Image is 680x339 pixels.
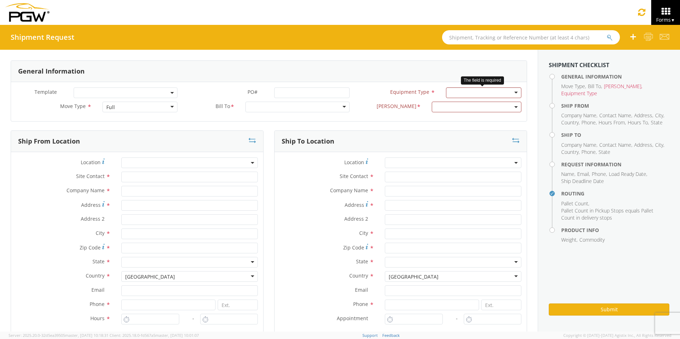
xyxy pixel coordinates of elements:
li: , [588,83,602,90]
span: Address [345,201,364,208]
span: Copyright © [DATE]-[DATE] Agistix Inc., All Rights Reserved [563,333,671,338]
span: City [655,112,663,119]
span: Location [344,159,364,166]
li: , [599,112,632,119]
span: Company Name [561,141,596,148]
input: Ext. [218,300,258,310]
span: Hours From [599,119,625,126]
h3: General Information [18,68,85,75]
h3: Ship To Location [282,138,334,145]
h4: Ship To [561,132,669,138]
span: master, [DATE] 10:18:31 [65,333,108,338]
span: City [655,141,663,148]
li: , [561,83,586,90]
li: , [599,119,626,126]
span: Country [561,119,579,126]
li: , [577,171,590,178]
span: Forms [656,16,675,23]
span: Bill To [588,83,601,90]
strong: Shipment Checklist [549,61,609,69]
span: Country [561,149,579,155]
span: Contact Name [599,112,631,119]
span: Pallet Count in Pickup Stops equals Pallet Count in delivery stops [561,207,653,221]
span: Contact Name [599,141,631,148]
h3: Ship From Location [18,138,80,145]
span: - [456,315,458,322]
span: - [192,315,194,322]
span: Email [91,286,105,293]
span: Country [86,272,105,279]
span: Client: 2025.18.0-fd567a5 [110,333,199,338]
li: , [655,141,664,149]
li: , [634,112,653,119]
span: Company Name [67,187,105,194]
img: pgw-form-logo-1aaa8060b1cc70fad034.png [5,3,49,22]
li: , [561,171,575,178]
span: Address [81,201,101,208]
div: Full [106,104,115,111]
span: Location [81,159,101,166]
span: Weight [561,236,577,243]
span: Name [561,171,574,177]
span: Email [355,286,368,293]
li: , [561,119,580,126]
span: Zip Code [343,244,364,251]
span: Move Type [60,103,86,109]
span: Equipment Type [561,90,597,97]
input: Shipment, Tracking or Reference Number (at least 4 chars) [442,30,620,44]
h4: Routing [561,191,669,196]
h4: Product Info [561,227,669,233]
span: Phone [581,119,596,126]
span: Site Contact [340,173,368,179]
h4: Shipment Request [11,33,74,41]
span: State [651,119,663,126]
li: , [609,171,647,178]
div: [GEOGRAPHIC_DATA] [389,273,439,280]
li: , [581,119,597,126]
li: , [628,119,649,126]
span: State [356,258,368,265]
span: Phone [353,301,368,307]
a: Feedback [382,333,400,338]
span: ▼ [671,17,675,23]
li: , [634,141,653,149]
span: Appointment [337,315,368,322]
span: Server: 2025.20.0-32d5ea39505 [9,333,108,338]
span: Template [34,88,57,95]
span: Address [634,112,652,119]
li: , [561,200,589,207]
span: Load Ready Date [609,171,646,177]
h4: General Information [561,74,669,79]
span: Move Type [561,83,585,90]
span: Phone [90,301,105,307]
span: State [92,258,105,265]
span: Email [577,171,589,177]
li: , [561,236,578,243]
span: City [359,230,368,236]
div: The field is required [461,76,504,85]
li: , [561,141,597,149]
span: Company Name [330,187,368,194]
span: Phone [581,149,596,155]
span: Bill Code [377,103,416,111]
span: PO# [248,88,257,95]
span: Hours [90,315,105,322]
span: Site Contact [76,173,105,179]
li: , [561,112,597,119]
li: , [604,83,642,90]
a: Support [362,333,378,338]
h4: Ship From [561,103,669,108]
span: Equipment Type [390,88,429,95]
button: Submit [549,303,669,316]
label: Appointment required [385,329,447,338]
div: [GEOGRAPHIC_DATA] [125,273,175,280]
span: master, [DATE] 10:01:07 [155,333,199,338]
li: , [599,141,632,149]
span: City [96,230,105,236]
li: , [581,149,597,156]
li: , [655,112,664,119]
span: Address 2 [344,215,368,222]
span: Pallet Count [561,200,588,207]
span: Phone [592,171,606,177]
span: [PERSON_NAME] [604,83,641,90]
